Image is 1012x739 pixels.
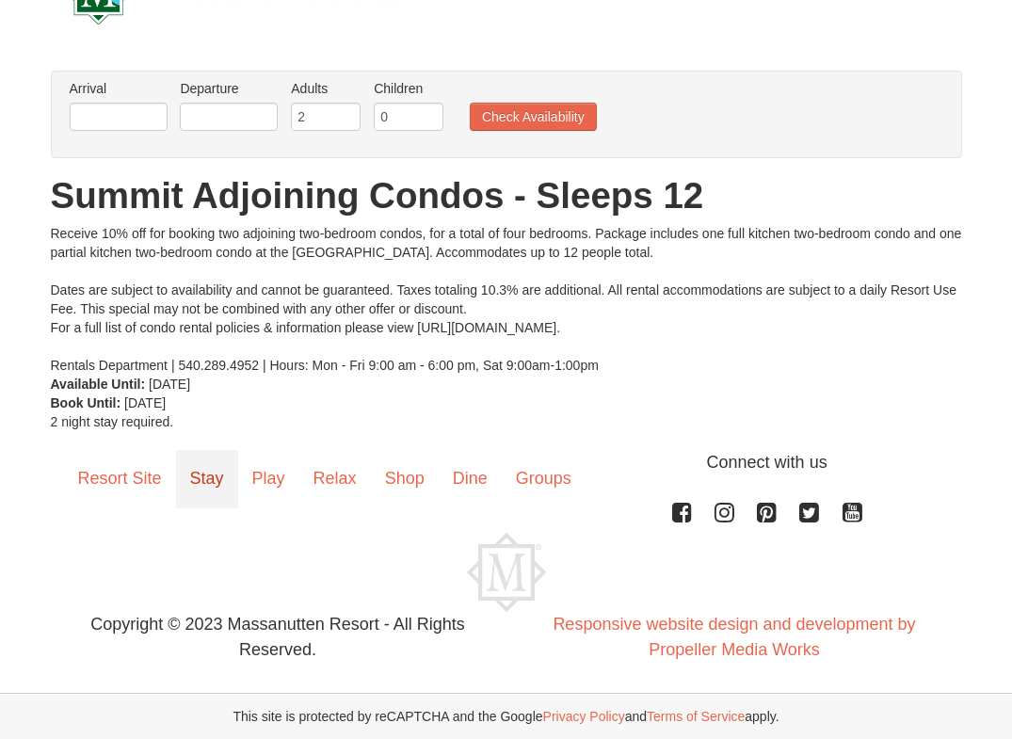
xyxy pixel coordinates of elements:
label: Adults [291,79,361,98]
a: Groups [502,450,586,508]
p: Copyright © 2023 Massanutten Resort - All Rights Reserved. [50,612,506,663]
span: [DATE] [149,377,190,392]
button: Check Availability [470,103,597,131]
span: 2 night stay required. [51,414,174,429]
a: Privacy Policy [543,709,625,724]
a: Dine [439,450,502,508]
div: Receive 10% off for booking two adjoining two-bedroom condos, for a total of four bedrooms. Packa... [51,224,962,375]
a: Terms of Service [647,709,745,724]
span: This site is protected by reCAPTCHA and the Google and apply. [233,707,779,726]
a: Relax [299,450,371,508]
label: Departure [180,79,278,98]
label: Arrival [70,79,168,98]
a: Shop [371,450,439,508]
span: [DATE] [124,395,166,410]
strong: Available Until: [51,377,146,392]
label: Children [374,79,443,98]
a: Stay [176,450,238,508]
a: Play [238,450,299,508]
h1: Summit Adjoining Condos - Sleeps 12 [51,177,962,215]
a: Responsive website design and development by Propeller Media Works [553,615,915,659]
a: Resort Site [64,450,176,508]
strong: Book Until: [51,395,121,410]
img: Massanutten Resort Logo [467,533,546,612]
